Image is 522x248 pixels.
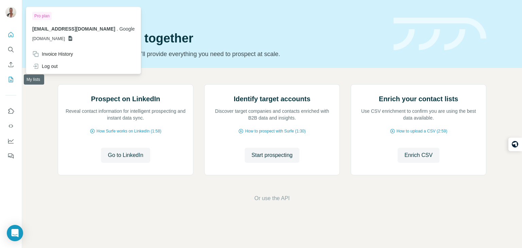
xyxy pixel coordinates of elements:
button: Use Surfe on LinkedIn [5,105,16,117]
span: . [117,26,118,32]
h2: Prospect on LinkedIn [91,94,160,104]
span: How to prospect with Surfe (1:30) [245,128,306,134]
div: Quick start [58,13,385,19]
p: Pick your starting point and we’ll provide everything you need to prospect at scale. [58,49,385,59]
div: Pro plan [32,12,52,20]
button: Dashboard [5,135,16,147]
button: My lists [5,73,16,86]
button: Search [5,43,16,56]
span: [EMAIL_ADDRESS][DOMAIN_NAME] [32,26,115,32]
button: Quick start [5,29,16,41]
span: Start prospecting [251,151,293,159]
span: Google [119,26,135,32]
h2: Identify target accounts [234,94,311,104]
button: Go to LinkedIn [101,148,150,163]
span: How to upload a CSV (2:59) [397,128,447,134]
span: Enrich CSV [404,151,433,159]
span: How Surfe works on LinkedIn (1:58) [97,128,161,134]
div: Log out [32,63,58,70]
button: Use Surfe API [5,120,16,132]
img: banner [394,18,486,51]
h2: Enrich your contact lists [379,94,458,104]
h1: Let’s prospect together [58,32,385,45]
span: [DOMAIN_NAME] [32,36,65,42]
button: Enrich CSV [5,58,16,71]
button: Enrich CSV [398,148,439,163]
span: Go to LinkedIn [108,151,143,159]
p: Reveal contact information for intelligent prospecting and instant data sync. [65,108,186,121]
div: Open Intercom Messenger [7,225,23,241]
img: Avatar [5,7,16,18]
button: Start prospecting [245,148,299,163]
div: Invoice History [32,51,73,57]
button: Or use the API [254,194,290,202]
p: Use CSV enrichment to confirm you are using the best data available. [358,108,479,121]
p: Discover target companies and contacts enriched with B2B data and insights. [211,108,333,121]
button: Feedback [5,150,16,162]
